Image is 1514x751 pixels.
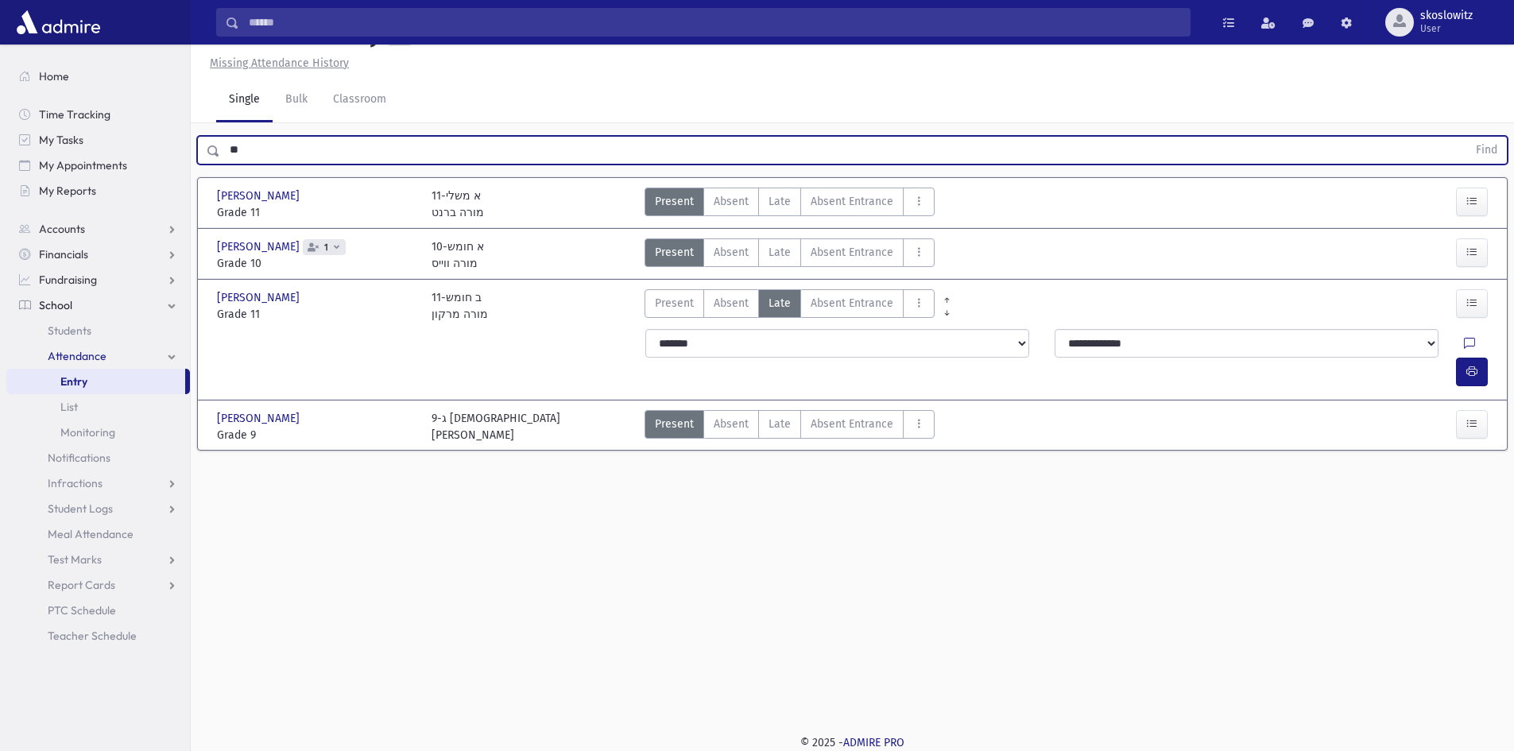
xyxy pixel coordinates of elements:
span: Financials [39,247,88,261]
span: Late [769,193,791,210]
a: Students [6,318,190,343]
span: Attendance [48,349,106,363]
span: Fundraising [39,273,97,287]
span: Grade 10 [217,255,416,272]
a: Classroom [320,78,399,122]
span: Absent [714,416,749,432]
a: Student Logs [6,496,190,521]
span: Present [655,193,694,210]
a: My Tasks [6,127,190,153]
span: Accounts [39,222,85,236]
span: Absent Entrance [811,295,893,312]
span: Home [39,69,69,83]
span: My Appointments [39,158,127,172]
a: Bulk [273,78,320,122]
span: List [60,400,78,414]
span: Absent [714,244,749,261]
span: Infractions [48,476,103,490]
span: skoslowitz [1420,10,1473,22]
span: Entry [60,374,87,389]
div: 11-ב חומש מורה מרקון [432,289,488,323]
a: Attendance [6,343,190,369]
span: 1 [321,242,331,253]
span: Present [655,244,694,261]
span: Present [655,295,694,312]
a: My Appointments [6,153,190,178]
span: Absent Entrance [811,416,893,432]
span: Students [48,323,91,338]
span: Report Cards [48,578,115,592]
a: Missing Attendance History [203,56,349,70]
a: Infractions [6,470,190,496]
a: PTC Schedule [6,598,190,623]
a: Monitoring [6,420,190,445]
button: Find [1466,137,1507,164]
span: Time Tracking [39,107,110,122]
div: AttTypes [645,188,935,221]
span: My Reports [39,184,96,198]
span: Meal Attendance [48,527,134,541]
span: Absent [714,295,749,312]
a: My Reports [6,178,190,203]
a: Home [6,64,190,89]
span: [PERSON_NAME] [217,238,303,255]
div: © 2025 - [216,734,1489,751]
a: Financials [6,242,190,267]
span: [PERSON_NAME] [217,188,303,204]
div: AttTypes [645,289,935,323]
span: Absent [714,193,749,210]
span: Monitoring [60,425,115,439]
img: AdmirePro [13,6,104,38]
span: Late [769,244,791,261]
div: AttTypes [645,238,935,272]
span: Grade 11 [217,204,416,221]
span: Present [655,416,694,432]
div: AttTypes [645,410,935,443]
a: Fundraising [6,267,190,292]
a: Meal Attendance [6,521,190,547]
a: Single [216,78,273,122]
a: Time Tracking [6,102,190,127]
span: User [1420,22,1473,35]
span: Student Logs [48,501,113,516]
span: Late [769,295,791,312]
span: Grade 11 [217,306,416,323]
a: Accounts [6,216,190,242]
span: Grade 9 [217,427,416,443]
u: Missing Attendance History [210,56,349,70]
span: Absent Entrance [811,244,893,261]
span: Late [769,416,791,432]
div: 11-א משלי מורה ברנט [432,188,484,221]
a: Teacher Schedule [6,623,190,648]
a: Entry [6,369,185,394]
a: Notifications [6,445,190,470]
span: [PERSON_NAME] [217,410,303,427]
a: Report Cards [6,572,190,598]
a: List [6,394,190,420]
div: 10-א חומש מורה ווייס [432,238,484,272]
div: ג-9 [DEMOGRAPHIC_DATA] [PERSON_NAME] [432,410,560,443]
span: Absent Entrance [811,193,893,210]
a: Test Marks [6,547,190,572]
span: Teacher Schedule [48,629,137,643]
span: [PERSON_NAME] [217,289,303,306]
a: School [6,292,190,318]
span: School [39,298,72,312]
span: Notifications [48,451,110,465]
span: PTC Schedule [48,603,116,617]
span: Test Marks [48,552,102,567]
span: My Tasks [39,133,83,147]
input: Search [239,8,1190,37]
